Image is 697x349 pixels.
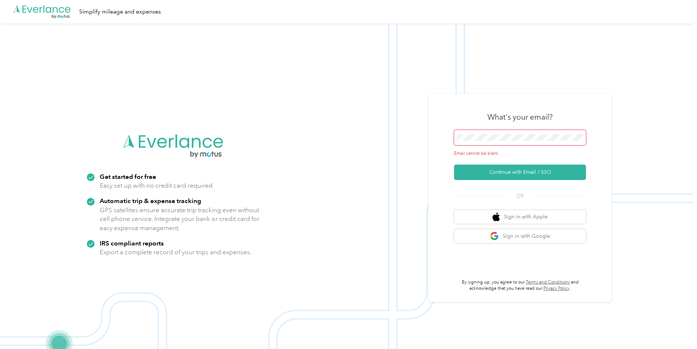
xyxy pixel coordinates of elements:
[543,286,569,291] a: Privacy Policy
[526,279,570,285] a: Terms and Conditions
[454,279,586,292] p: By signing up, you agree to our and acknowledge that you have read our .
[454,165,586,180] button: Continue with Email / SSO
[79,7,161,16] div: Simplify mileage and expenses
[490,232,499,241] img: google logo
[454,150,586,157] div: Email cannot be blank
[487,112,553,122] h3: What's your email?
[454,210,586,224] button: apple logoSign in with Apple
[100,181,213,190] p: Easy set up with no credit card required
[100,173,156,180] strong: Get started for free
[100,239,164,247] strong: IRS compliant reports
[493,213,500,222] img: apple logo
[100,197,201,204] strong: Automatic trip & expense tracking
[100,206,260,233] p: GPS satellites ensure accurate trip tracking even without cell phone service. Integrate your bank...
[454,229,586,243] button: google logoSign in with Google
[100,248,251,257] p: Export a complete record of your trips and expenses.
[507,192,533,200] span: OR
